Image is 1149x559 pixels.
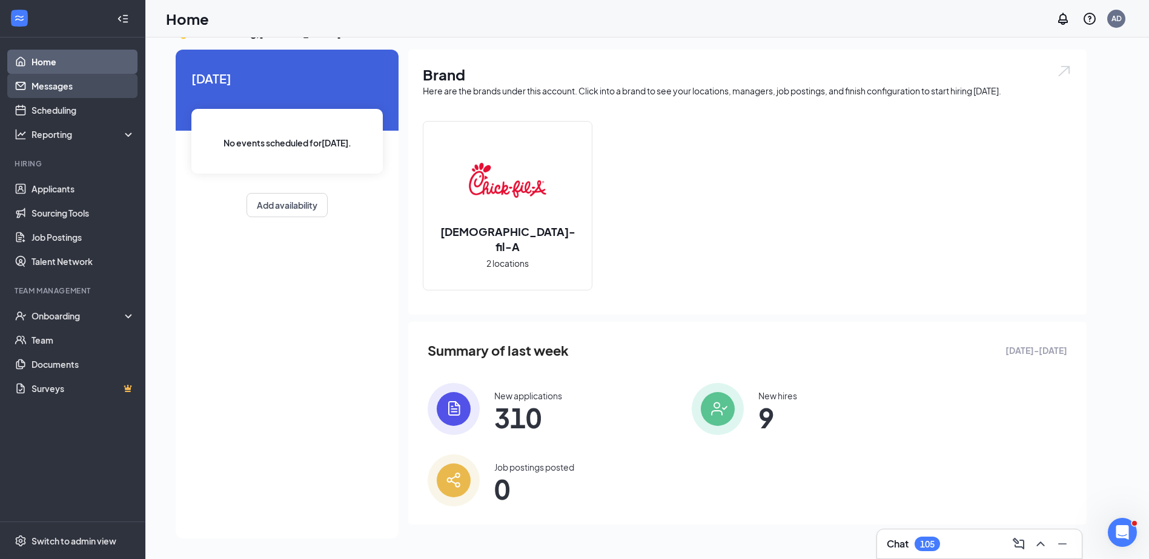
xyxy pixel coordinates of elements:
svg: UserCheck [15,310,27,322]
span: Summary of last week [428,340,569,361]
div: 105 [920,539,935,549]
span: 2 locations [486,257,529,270]
h2: [DEMOGRAPHIC_DATA]-fil-A [423,224,592,254]
button: ChevronUp [1031,534,1050,554]
button: Add availability [247,193,328,217]
img: icon [692,383,744,435]
svg: Collapse [117,13,129,25]
div: Switch to admin view [31,535,116,547]
a: Home [31,50,135,74]
svg: Notifications [1056,11,1070,26]
a: Sourcing Tools [31,201,135,225]
button: Minimize [1053,534,1072,554]
a: Team [31,328,135,352]
img: icon [428,383,480,435]
div: Reporting [31,128,136,140]
svg: Settings [15,535,27,547]
span: 0 [494,478,574,500]
img: open.6027fd2a22e1237b5b06.svg [1056,64,1072,78]
span: 9 [758,407,797,428]
div: Onboarding [31,310,125,322]
h1: Home [166,8,209,29]
iframe: Intercom live chat [1108,518,1137,547]
svg: WorkstreamLogo [13,12,25,24]
div: New hires [758,390,797,402]
h1: Brand [423,64,1072,85]
a: Scheduling [31,98,135,122]
h3: Chat [887,537,909,551]
div: Team Management [15,286,133,296]
a: Applicants [31,177,135,201]
div: AD [1111,13,1122,24]
span: [DATE] - [DATE] [1005,344,1067,357]
a: Talent Network [31,249,135,273]
button: ComposeMessage [1009,534,1028,554]
a: Documents [31,352,135,376]
span: No events scheduled for [DATE] . [224,136,351,149]
svg: ComposeMessage [1012,537,1026,551]
div: Hiring [15,159,133,169]
a: Messages [31,74,135,98]
div: New applications [494,390,562,402]
img: Chick-fil-A [469,142,546,219]
a: Job Postings [31,225,135,249]
span: [DATE] [191,69,383,88]
img: icon [428,454,480,506]
svg: Analysis [15,128,27,140]
svg: ChevronUp [1033,537,1048,551]
span: 310 [494,407,562,428]
div: Here are the brands under this account. Click into a brand to see your locations, managers, job p... [423,85,1072,97]
a: SurveysCrown [31,376,135,400]
div: Job postings posted [494,461,574,473]
svg: Minimize [1055,537,1070,551]
svg: QuestionInfo [1082,11,1097,26]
